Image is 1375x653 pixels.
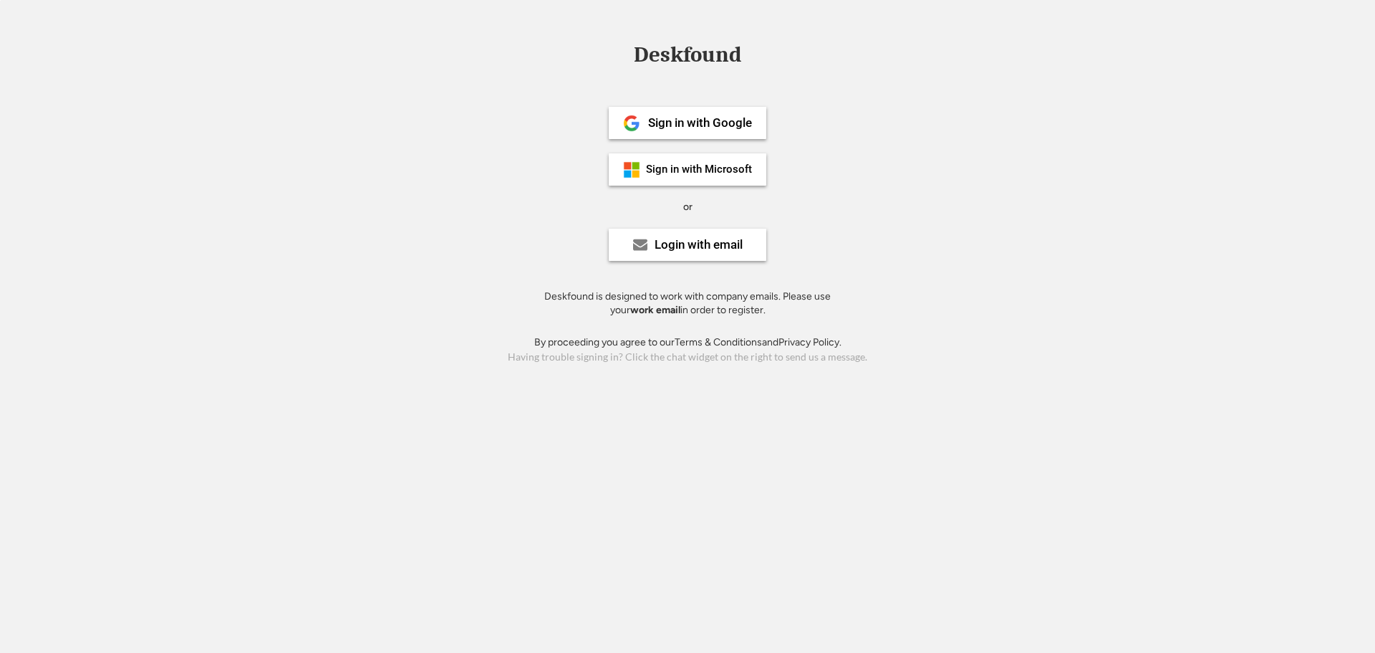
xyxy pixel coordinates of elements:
[623,161,640,178] img: ms-symbollockup_mssymbol_19.png
[623,115,640,132] img: 1024px-Google__G__Logo.svg.png
[683,200,693,214] div: or
[627,44,748,66] div: Deskfound
[655,239,743,251] div: Login with email
[534,335,841,350] div: By proceeding you agree to our and
[526,290,849,318] div: Deskfound is designed to work with company emails. Please use your in order to register.
[675,336,762,348] a: Terms & Conditions
[630,304,680,316] strong: work email
[648,117,752,129] div: Sign in with Google
[778,336,841,348] a: Privacy Policy.
[646,164,752,175] div: Sign in with Microsoft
